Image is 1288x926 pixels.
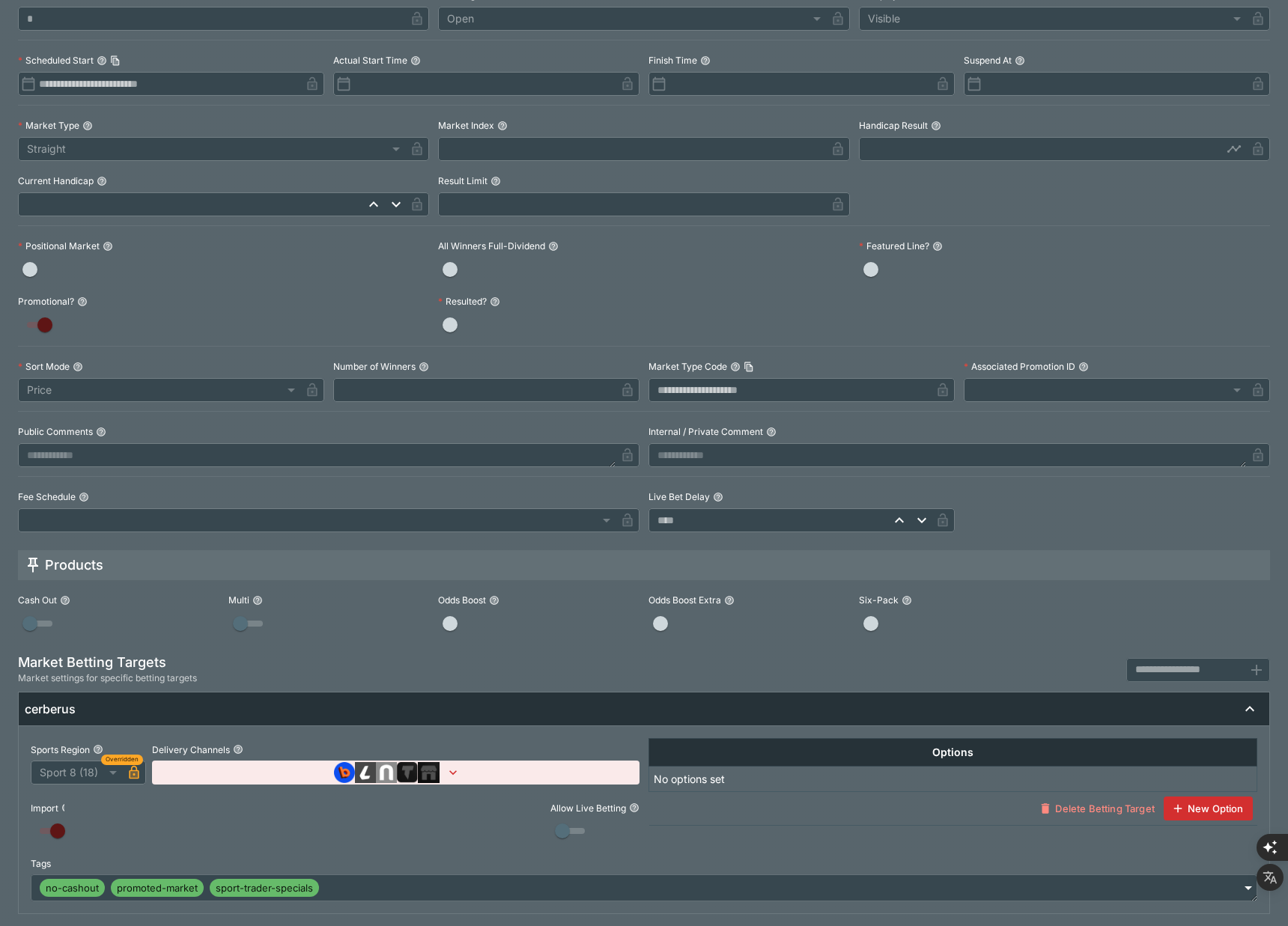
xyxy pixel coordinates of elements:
[103,241,113,252] button: Positional Market
[110,55,121,66] button: Copy To Clipboard
[333,360,416,373] p: Number of Winners
[713,492,723,502] button: Live Bet Delay
[548,241,559,252] button: All Winners Full-Dividend
[648,360,727,373] p: Market Type Code
[18,119,79,132] p: Market Type
[18,671,197,686] span: Market settings for specific betting targets
[1078,362,1089,372] button: Associated Promotion ID
[333,54,407,67] p: Actual Start Time
[744,362,754,372] button: Copy To Clipboard
[859,594,899,606] p: Six-Pack
[111,881,204,896] span: promoted-market
[60,595,70,606] button: Cash Out
[18,425,93,438] p: Public Comments
[629,802,640,813] button: Allow Live Betting
[648,54,697,67] p: Finish Time
[106,755,139,764] span: Overridden
[334,762,355,783] img: brand
[490,176,501,186] button: Result Limit
[96,427,106,437] button: Public Comments
[97,55,107,66] button: Scheduled StartCopy To Clipboard
[438,174,487,187] p: Result Limit
[45,556,103,573] h5: Products
[18,360,70,373] p: Sort Mode
[18,137,405,161] div: Straight
[77,296,88,307] button: Promotional?
[730,362,741,372] button: Market Type CodeCopy To Clipboard
[859,119,928,132] p: Handicap Result
[648,425,763,438] p: Internal / Private Comment
[82,121,93,131] button: Market Type
[1031,796,1163,820] button: Delete Betting Target
[649,767,1257,792] td: No options set
[1015,55,1025,66] button: Suspend At
[859,240,929,252] p: Featured Line?
[31,743,90,756] p: Sports Region
[964,54,1012,67] p: Suspend At
[438,295,487,308] p: Resulted?
[40,881,105,896] span: no-cashout
[497,121,508,131] button: Market Index
[73,362,83,372] button: Sort Mode
[18,490,76,503] p: Fee Schedule
[18,295,74,308] p: Promotional?
[410,55,421,66] button: Actual Start Time
[902,595,912,606] button: Six-Pack
[438,240,545,252] p: All Winners Full-Dividend
[1164,796,1253,820] button: New Option
[700,55,711,66] button: Finish Time
[931,121,941,131] button: Handicap Result
[18,174,94,187] p: Current Handicap
[438,119,494,132] p: Market Index
[252,595,263,606] button: Multi
[31,761,122,785] div: Sport 8 (18)
[18,54,94,67] p: Scheduled Start
[376,762,397,783] img: brand
[152,743,230,756] p: Delivery Channels
[490,296,500,307] button: Resulted?
[233,744,243,755] button: Delivery Channels
[210,881,319,896] span: sport-trader-specials
[31,802,58,814] p: Import
[228,594,249,606] p: Multi
[79,492,89,502] button: Fee Schedule
[93,744,103,755] button: Sports Region
[18,654,197,671] h5: Market Betting Targets
[18,378,300,402] div: Price
[397,762,418,783] img: brand
[859,7,1246,31] div: Visible
[438,7,825,31] div: Open
[419,362,429,372] button: Number of Winners
[18,594,57,606] p: Cash Out
[25,701,76,717] h6: cerberus
[438,594,486,606] p: Odds Boost
[648,594,721,606] p: Odds Boost Extra
[766,427,777,437] button: Internal / Private Comment
[648,490,710,503] p: Live Bet Delay
[61,802,72,813] button: Import
[31,857,51,870] p: Tags
[724,595,735,606] button: Odds Boost Extra
[489,595,499,606] button: Odds Boost
[355,762,376,783] img: brand
[97,176,107,186] button: Current Handicap
[964,360,1075,373] p: Associated Promotion ID
[932,241,943,252] button: Featured Line?
[550,802,626,814] p: Allow Live Betting
[418,762,440,783] img: brand
[18,240,100,252] p: Positional Market
[649,739,1257,767] th: Options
